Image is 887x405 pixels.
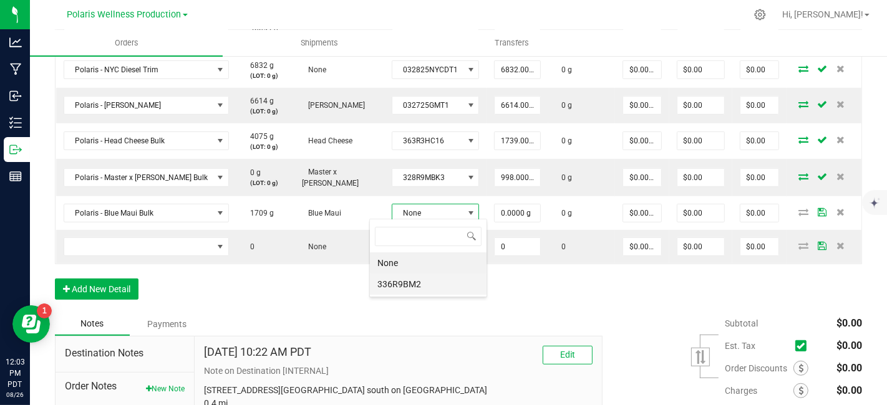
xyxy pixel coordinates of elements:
[65,379,185,394] span: Order Notes
[623,132,661,150] input: 0
[752,9,768,21] div: Manage settings
[623,61,661,79] input: 0
[64,169,213,186] span: Polaris - Master x [PERSON_NAME] Bulk
[244,209,274,217] span: 1709 g
[302,136,352,145] span: Head Cheese
[831,136,850,143] span: Delete Order Detail
[813,65,831,72] span: Save Order Detail
[9,36,22,49] inline-svg: Analytics
[244,168,261,177] span: 0 g
[370,274,487,295] li: 336R9BM2
[740,204,778,222] input: 0
[392,204,463,222] span: None
[64,96,230,115] span: NO DATA FOUND
[831,242,850,249] span: Delete Order Detail
[302,101,365,110] span: [PERSON_NAME]
[244,71,287,80] p: (LOT: 0 g)
[392,61,463,79] span: 032825NYCDT1
[836,340,862,351] span: $0.00
[677,204,724,222] input: 0
[130,313,205,335] div: Payments
[37,303,52,318] iframe: Resource center unread badge
[392,132,463,150] span: 363R3HC16
[495,204,540,222] input: 0
[65,346,185,361] span: Destination Notes
[12,305,50,343] iframe: Resource center
[64,60,230,79] span: NO DATA FOUND
[495,97,540,114] input: 0
[740,61,778,79] input: 0
[556,242,566,251] span: 0
[556,173,573,182] span: 0 g
[6,390,24,399] p: 08/26
[813,208,831,216] span: Save Order Detail
[740,238,778,255] input: 0
[30,30,223,56] a: Orders
[831,173,850,180] span: Delete Order Detail
[677,132,724,150] input: 0
[725,363,793,373] span: Order Discounts
[64,132,213,150] span: Polaris - Head Cheese Bulk
[556,65,573,74] span: 0 g
[623,238,661,255] input: 0
[495,61,540,79] input: 0
[244,107,287,116] p: (LOT: 0 g)
[495,238,540,255] input: 0
[302,65,326,74] span: None
[370,252,487,274] li: None
[64,131,230,150] span: NO DATA FOUND
[244,142,287,151] p: (LOT: 0 g)
[495,169,540,186] input: 0
[623,97,661,114] input: 0
[831,208,850,216] span: Delete Order Detail
[392,169,463,186] span: 328R9MBK3
[623,169,661,186] input: 0
[244,97,274,105] span: 6614 g
[392,97,463,114] span: 032725GMT1
[415,30,608,56] a: Transfers
[677,169,724,186] input: 0
[9,90,22,102] inline-svg: Inbound
[9,63,22,75] inline-svg: Manufacturing
[560,350,575,360] span: Edit
[813,136,831,143] span: Save Order Detail
[725,341,790,351] span: Est. Tax
[478,37,546,49] span: Transfers
[836,384,862,396] span: $0.00
[543,346,593,364] button: Edit
[556,209,573,217] span: 0 g
[782,9,863,19] span: Hi, [PERSON_NAME]!
[204,346,311,358] h4: [DATE] 10:22 AM PDT
[244,61,274,70] span: 6832 g
[64,168,230,187] span: NO DATA FOUND
[9,170,22,183] inline-svg: Reports
[98,37,155,49] span: Orders
[223,30,415,56] a: Shipments
[623,204,661,222] input: 0
[146,383,185,394] button: New Note
[55,312,130,336] div: Notes
[64,204,213,222] span: Polaris - Blue Maui Bulk
[302,168,359,188] span: Master x [PERSON_NAME]
[831,65,850,72] span: Delete Order Detail
[556,136,573,145] span: 0 g
[677,238,724,255] input: 0
[677,97,724,114] input: 0
[244,242,254,251] span: 0
[836,362,862,374] span: $0.00
[302,242,326,251] span: None
[813,100,831,108] span: Save Order Detail
[64,61,213,79] span: Polaris - NYC Diesel Trim
[495,132,540,150] input: 0
[67,9,182,20] span: Polaris Wellness Production
[9,117,22,129] inline-svg: Inventory
[284,37,355,49] span: Shipments
[244,132,274,141] span: 4075 g
[725,386,793,396] span: Charges
[740,169,778,186] input: 0
[64,97,213,114] span: Polaris - [PERSON_NAME]
[813,173,831,180] span: Save Order Detail
[556,101,573,110] span: 0 g
[9,143,22,156] inline-svg: Outbound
